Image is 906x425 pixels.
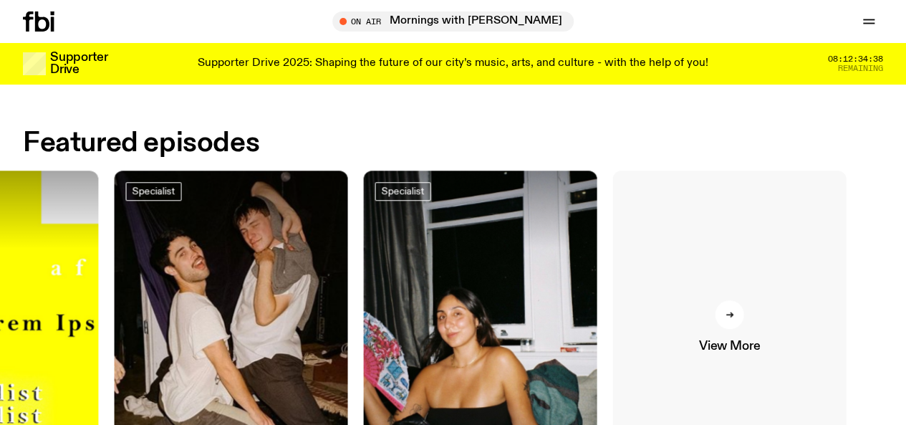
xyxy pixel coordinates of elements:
[838,65,883,72] span: Remaining
[23,130,259,156] h2: Featured episodes
[828,55,883,63] span: 08:12:34:38
[381,186,424,196] span: Specialist
[198,57,708,70] p: Supporter Drive 2025: Shaping the future of our city’s music, arts, and culture - with the help o...
[132,186,175,196] span: Specialist
[699,340,760,353] span: View More
[332,11,574,32] button: On AirMornings with [PERSON_NAME]
[50,52,107,76] h3: Supporter Drive
[125,182,181,201] a: Specialist
[375,182,430,201] a: Specialist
